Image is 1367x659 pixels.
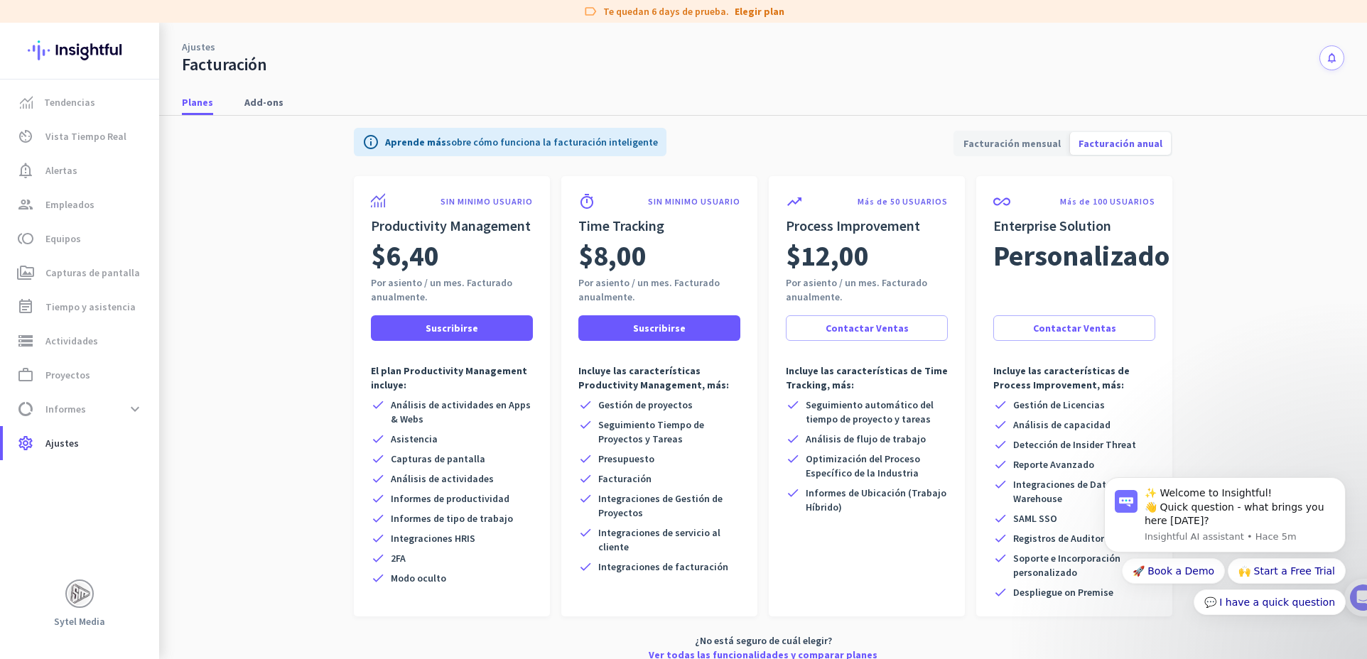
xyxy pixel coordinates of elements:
[45,332,98,349] span: Actividades
[598,525,740,554] span: Integraciones de servicio al cliente
[3,290,159,324] a: event_noteTiempo y asistencia
[385,136,446,148] a: Aprende más
[993,457,1007,472] i: check
[17,401,34,418] i: data_usage
[17,435,34,452] i: settings
[371,276,533,304] div: Por asiento / un mes. Facturado anualmente.
[648,196,740,207] p: SIN MINIMO USUARIO
[1013,398,1105,412] span: Gestión de Licencias
[244,95,283,109] span: Add-ons
[45,264,140,281] span: Capturas de pantalla
[993,437,1007,452] i: check
[44,94,95,111] span: Tendencias
[28,23,131,78] img: Insightful logo
[578,398,593,412] i: check
[17,230,34,247] i: toll
[391,432,438,446] span: Asistencia
[17,196,34,213] i: group
[17,162,34,179] i: notification_important
[371,315,533,341] button: Suscribirse
[786,452,800,466] i: check
[371,216,533,236] h2: Productivity Management
[955,126,1069,160] span: Facturación mensual
[578,315,740,341] button: Suscribirse
[371,551,385,565] i: check
[578,560,593,574] i: check
[391,531,475,545] span: Integraciones HRIS
[695,633,832,648] span: ¿No está seguro de cuál elegir?
[1013,531,1113,545] span: Registros de Auditoría
[182,95,213,109] span: Planes
[1326,52,1338,64] i: notifications
[1060,196,1155,207] p: Más de 100 USUARIOS
[391,472,494,486] span: Análisis de actividades
[45,435,79,452] span: Ajustes
[786,364,948,392] p: Incluye las características de Time Tracking, más:
[993,364,1155,392] p: Incluye las características de Process Improvement, más:
[993,585,1007,599] i: check
[371,472,385,486] i: check
[578,236,647,276] span: $8,00
[3,426,159,460] a: settingsAjustes
[993,551,1007,565] i: check
[45,401,86,418] span: Informes
[806,486,948,514] span: Informes de Ubicación (Trabajo Híbrido)
[993,531,1007,545] i: check
[578,216,740,236] h2: Time Tracking
[993,216,1155,236] h2: Enterprise Solution
[578,276,740,304] div: Por asiento / un mes. Facturado anualmente.
[578,418,593,432] i: check
[858,196,948,207] p: Más de 50 USUARIOS
[598,398,693,412] span: Gestión de proyectos
[362,134,379,151] i: info
[371,511,385,525] i: check
[122,396,148,422] button: expand_more
[578,452,593,466] i: check
[1319,45,1344,70] button: notifications
[1013,418,1111,432] span: Análisis de capacidad
[17,264,34,281] i: perm_media
[391,491,509,506] span: Informes de productividad
[45,196,94,213] span: Empleados
[45,162,77,179] span: Alertas
[3,256,159,290] a: perm_mediaCapturas de pantalla
[3,358,159,392] a: work_outlineProyectos
[1013,477,1155,506] span: Integraciones de Data Warehouse
[578,472,593,486] i: check
[598,472,652,486] span: Facturación
[993,477,1007,491] i: check
[786,315,948,341] button: Contactar Ventas
[182,40,215,54] a: Ajustes
[1013,585,1113,599] span: Despliegue on Premise
[598,560,728,574] span: Integraciones de facturación
[1013,457,1094,472] span: Reporte Avanzado
[441,196,533,207] p: SIN MINIMO USUARIO
[578,491,593,506] i: check
[371,491,385,506] i: check
[993,193,1010,210] i: all_inclusive
[993,315,1155,341] button: Contactar Ventas
[598,452,654,466] span: Presupuesto
[68,582,91,605] img: avatar
[3,153,159,187] a: notification_importantAlertas
[17,332,34,349] i: storage
[371,432,385,446] i: check
[45,128,126,145] span: Vista Tiempo Real
[371,398,385,412] i: check
[826,321,909,335] span: Contactar Ventas
[17,366,34,383] i: work_outline
[3,187,159,222] a: groupEmpleados
[391,571,446,585] span: Modo oculto
[806,432,926,446] span: Análisis de flujo de trabajo
[583,4,598,18] i: label
[371,193,385,207] img: product-icon
[578,364,740,392] p: Incluye las características Productivity Management, más:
